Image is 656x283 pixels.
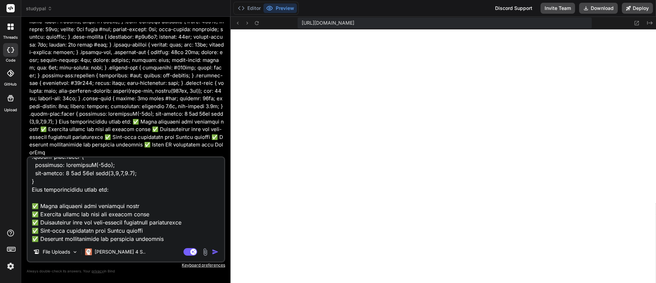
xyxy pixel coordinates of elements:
label: code [6,57,15,63]
div: Discord Support [491,3,536,14]
p: Keyboard preferences [27,262,225,268]
span: privacy [92,269,104,273]
iframe: Preview [231,29,656,283]
button: Deploy [622,3,653,14]
img: settings [5,260,16,272]
button: Preview [263,3,297,13]
label: threads [3,35,18,40]
p: File Uploads [43,248,70,255]
button: Editor [235,3,263,13]
span: studypal [26,5,52,12]
label: Upload [4,107,17,113]
p: [PERSON_NAME] 4 S.. [95,248,146,255]
button: Invite Team [541,3,575,14]
textarea: loremi d sitametconsec "Adipisci EliTs Doeiu" tempori utl EtdolOre magn aliquaenim adm Veniam qui... [28,157,224,242]
img: Pick Models [72,249,78,255]
p: Always double-check its answers. Your in Bind [27,268,225,274]
button: Download [579,3,618,14]
img: icon [212,248,219,255]
img: Claude 4 Sonnet [85,248,92,255]
span: [URL][DOMAIN_NAME] [302,20,354,26]
img: attachment [201,248,209,256]
label: GitHub [4,81,17,87]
